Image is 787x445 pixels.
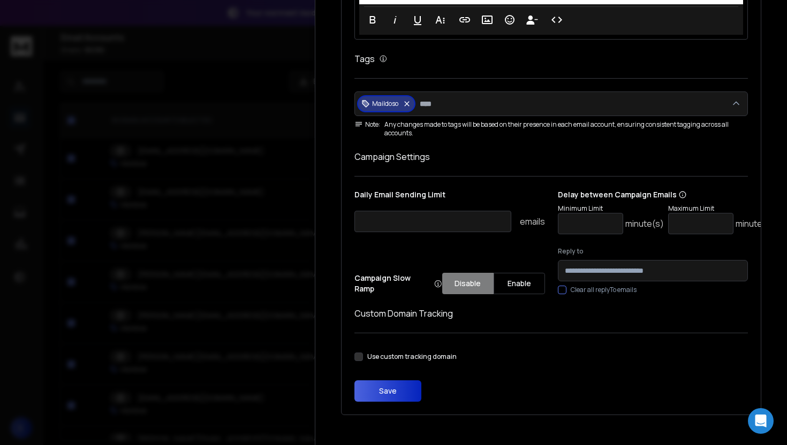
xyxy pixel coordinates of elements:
[736,217,774,230] p: minute(s)
[367,352,457,361] label: Use custom tracking domain
[372,99,398,108] p: Maildoso
[494,273,545,294] button: Enable
[558,204,664,213] p: Minimum Limit
[354,120,380,129] span: Note:
[558,247,748,256] label: Reply to
[625,217,664,230] p: minute(s)
[354,307,748,320] h1: Custom Domain Tracking
[668,204,774,213] p: Maximum Limit
[442,273,494,294] button: Disable
[354,52,375,65] h1: Tags
[354,120,748,137] div: Any changes made to tags will be based on their presence in each email account, ensuring consiste...
[354,150,748,163] h1: Campaign Settings
[748,408,774,434] div: Open Intercom Messenger
[520,215,545,228] p: emails
[354,189,545,204] p: Daily Email Sending Limit
[354,380,421,402] button: Save
[558,189,774,200] p: Delay between Campaign Emails
[354,273,442,294] p: Campaign Slow Ramp
[571,286,637,294] label: Clear all replyTo emails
